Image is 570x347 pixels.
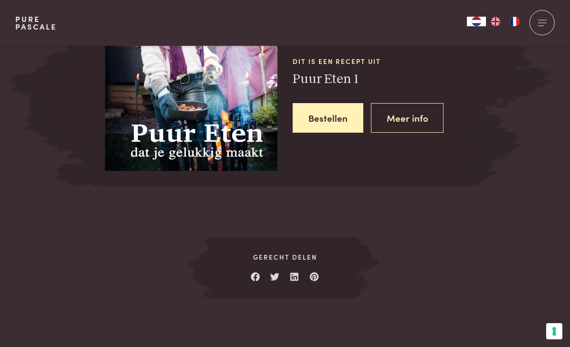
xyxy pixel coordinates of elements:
[467,17,486,26] a: NL
[293,56,465,66] span: Dit is een recept uit
[486,17,505,26] a: EN
[15,15,57,31] a: PurePascale
[371,103,444,133] a: Meer info
[218,252,353,262] span: Gerecht delen
[505,17,524,26] a: FR
[467,17,486,26] div: Language
[486,17,524,26] ul: Language list
[546,323,562,339] button: Uw voorkeuren voor toestemming voor trackingtechnologieën
[293,71,465,88] h3: Puur Eten 1
[467,17,524,26] aside: Language selected: Nederlands
[293,103,363,133] a: Bestellen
